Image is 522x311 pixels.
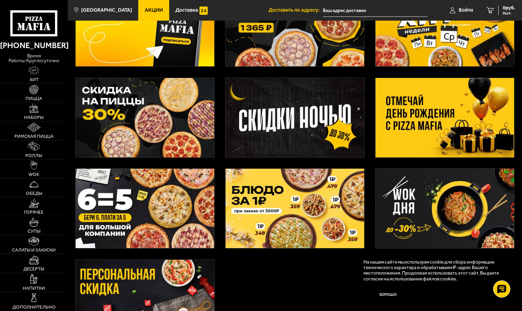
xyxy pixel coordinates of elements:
[28,229,41,234] span: Супы
[199,7,208,15] img: 15daf4d41897b9f0e9f617042186c801.svg
[363,287,412,303] button: Хорошо
[12,248,56,253] span: Салаты и закуски
[459,8,473,13] span: Войти
[503,11,515,15] span: 0 шт.
[269,8,323,13] span: Доставить по адресу:
[81,8,132,13] span: [GEOGRAPHIC_DATA]
[24,115,44,120] span: Наборы
[23,286,45,291] span: Напитки
[503,5,515,10] span: 0 руб.
[145,8,163,13] span: Акции
[323,4,427,17] input: Ваш адрес доставки
[25,153,42,158] span: Роллы
[26,191,42,196] span: Обеды
[363,259,505,282] p: На нашем сайте мы используем cookie для сбора информации технического характера и обрабатываем IP...
[14,134,54,139] span: Римская пицца
[24,210,44,215] span: Горячее
[175,8,198,13] span: Доставка
[23,267,44,271] span: Десерты
[12,305,56,310] span: Дополнительно
[29,172,39,177] span: WOK
[25,96,42,101] span: Пицца
[30,77,39,82] span: Хит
